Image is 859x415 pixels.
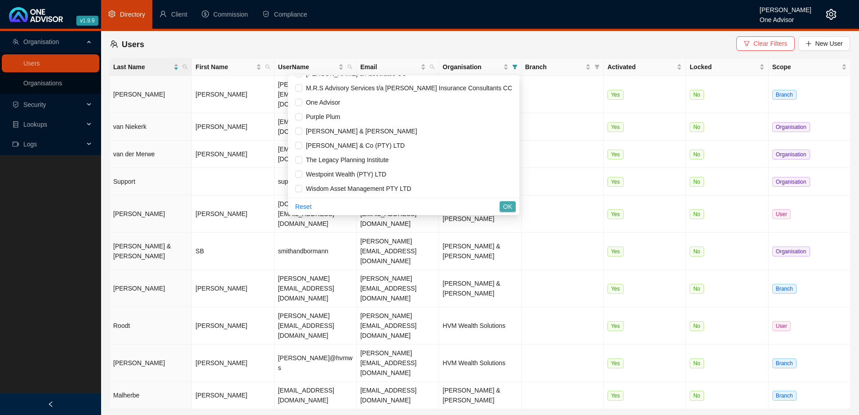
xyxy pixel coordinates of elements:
td: [PERSON_NAME] [110,76,192,113]
span: dollar [202,10,209,18]
span: plus [806,40,812,47]
span: Security [23,101,46,108]
button: Clear Filters [736,36,794,51]
button: Reset [292,201,315,212]
span: filter [510,60,519,74]
td: support@hvmws [275,168,357,195]
span: Yes [607,150,624,159]
span: search [263,60,272,74]
span: Yes [607,90,624,100]
span: One Advisor [302,99,340,106]
span: Branch [772,90,797,100]
span: No [690,391,704,401]
span: UserName [278,62,337,72]
span: [PERSON_NAME] & Co (PTY) LTD [302,142,405,149]
span: Locked [690,62,757,72]
span: search [347,64,353,70]
span: Yes [607,391,624,401]
img: 2df55531c6924b55f21c4cf5d4484680-logo-light.svg [9,7,63,22]
span: search [265,64,270,70]
td: [PERSON_NAME] [110,270,192,307]
span: M.R.S Advisory Services t/a [PERSON_NAME] Insurance Consultants CC [302,84,512,92]
span: v1.9.9 [76,16,98,26]
span: left [48,401,54,407]
span: Branch [772,391,797,401]
span: Client [171,11,187,18]
td: [PERSON_NAME] & [PERSON_NAME] [439,270,521,307]
span: Yes [607,177,624,187]
span: Organisation [772,150,810,159]
span: Organisation [772,177,810,187]
span: search [428,60,437,74]
span: filter [744,40,750,47]
div: [PERSON_NAME] [760,2,811,12]
th: Branch [522,58,604,76]
span: safety [262,10,270,18]
td: [PERSON_NAME][EMAIL_ADDRESS][DOMAIN_NAME] [357,307,439,344]
span: Purple Plum [302,113,340,120]
span: Last Name [113,62,172,72]
td: Support [110,168,192,195]
td: [PERSON_NAME] & [PERSON_NAME] [439,382,521,409]
td: [PERSON_NAME] [192,195,274,233]
span: database [13,121,19,128]
span: Directory [120,11,145,18]
td: SB [192,233,274,270]
span: Organisation [772,122,810,132]
td: [PERSON_NAME][EMAIL_ADDRESS][DOMAIN_NAME] [275,307,357,344]
span: Users [122,40,144,49]
span: Branch [772,358,797,368]
td: [PERSON_NAME][EMAIL_ADDRESS][DOMAIN_NAME] [275,270,357,307]
td: [PERSON_NAME][EMAIL_ADDRESS][DOMAIN_NAME] [275,76,357,113]
span: Reset [295,202,312,212]
span: setting [108,10,115,18]
span: No [690,122,704,132]
span: No [690,150,704,159]
span: Branch [525,62,584,72]
span: team [13,39,19,45]
td: Malherbe [110,382,192,409]
td: [PERSON_NAME] [192,113,274,141]
td: smithandbormann [275,233,357,270]
td: [PERSON_NAME][EMAIL_ADDRESS][DOMAIN_NAME] [357,344,439,382]
th: Organisation [439,58,521,76]
span: No [690,90,704,100]
td: HVM Wealth Solutions [439,344,521,382]
span: [PERSON_NAME] & [PERSON_NAME] [302,128,417,135]
td: [EMAIL_ADDRESS][DOMAIN_NAME] [275,382,357,409]
span: Logs [23,141,37,148]
span: Westpoint Wealth (PTY) LTD [302,171,386,178]
td: [EMAIL_ADDRESS][DOMAIN_NAME] [275,141,357,168]
span: setting [826,9,837,20]
th: Email [357,58,439,76]
span: Organisation [772,247,810,256]
td: [PERSON_NAME] [110,195,192,233]
span: Activated [607,62,675,72]
span: No [690,209,704,219]
span: Yes [607,321,624,331]
td: [PERSON_NAME][EMAIL_ADDRESS][DOMAIN_NAME] [357,270,439,307]
span: Clear Filters [753,39,787,49]
span: filter [512,64,518,70]
a: Organisations [23,79,62,87]
span: No [690,177,704,187]
td: [PERSON_NAME] [192,76,274,113]
span: No [690,284,704,294]
span: Branch [772,284,797,294]
span: Yes [607,358,624,368]
td: [PERSON_NAME] & [PERSON_NAME] [439,233,521,270]
th: Scope [769,58,851,76]
th: Locked [686,58,768,76]
span: No [690,358,704,368]
span: Yes [607,122,624,132]
span: search [345,60,354,74]
td: [EMAIL_ADDRESS][DOMAIN_NAME] [275,113,357,141]
span: Organisation [443,62,501,72]
td: [PERSON_NAME] [110,344,192,382]
th: UserName [275,58,357,76]
td: Roodt [110,307,192,344]
span: Compliance [274,11,307,18]
span: New User [815,39,843,49]
td: HVM Wealth Solutions [439,307,521,344]
span: team [110,40,118,48]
